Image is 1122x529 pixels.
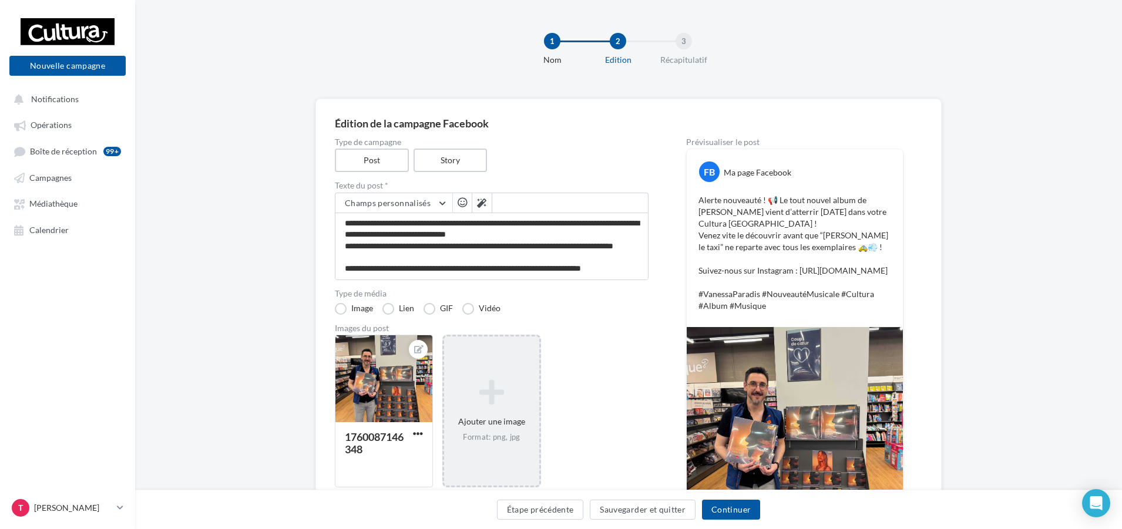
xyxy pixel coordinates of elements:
[646,54,721,66] div: Récapitulatif
[1082,489,1110,517] div: Open Intercom Messenger
[590,500,696,520] button: Sauvegarder et quitter
[335,181,649,190] label: Texte du post *
[724,167,791,178] div: Ma page Facebook
[18,502,23,514] span: T
[698,194,891,312] p: Alerte nouveauté ! 📢 Le tout nouvel album de [PERSON_NAME] vient d’atterrir [DATE] dans votre Cul...
[9,56,126,76] button: Nouvelle campagne
[699,161,720,182] div: FB
[335,118,922,129] div: Édition de la campagne Facebook
[345,430,404,456] div: 1760087146348
[9,497,126,519] a: T [PERSON_NAME]
[335,324,649,332] div: Images du post
[7,193,128,214] a: Médiathèque
[30,146,97,156] span: Boîte de réception
[103,147,121,156] div: 99+
[31,120,72,130] span: Opérations
[462,303,500,315] label: Vidéo
[544,33,560,49] div: 1
[7,219,128,240] a: Calendrier
[29,173,72,183] span: Campagnes
[497,500,584,520] button: Étape précédente
[29,199,78,209] span: Médiathèque
[335,193,452,213] button: Champs personnalisés
[424,303,453,315] label: GIF
[34,502,112,514] p: [PERSON_NAME]
[580,54,656,66] div: Edition
[7,88,123,109] button: Notifications
[610,33,626,49] div: 2
[335,303,373,315] label: Image
[29,225,69,235] span: Calendrier
[335,289,649,298] label: Type de média
[7,167,128,188] a: Campagnes
[702,500,760,520] button: Continuer
[676,33,692,49] div: 3
[7,140,128,162] a: Boîte de réception99+
[382,303,414,315] label: Lien
[345,198,431,208] span: Champs personnalisés
[335,149,409,172] label: Post
[335,138,649,146] label: Type de campagne
[7,114,128,135] a: Opérations
[686,138,903,146] div: Prévisualiser le post
[31,94,79,104] span: Notifications
[414,149,488,172] label: Story
[515,54,590,66] div: Nom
